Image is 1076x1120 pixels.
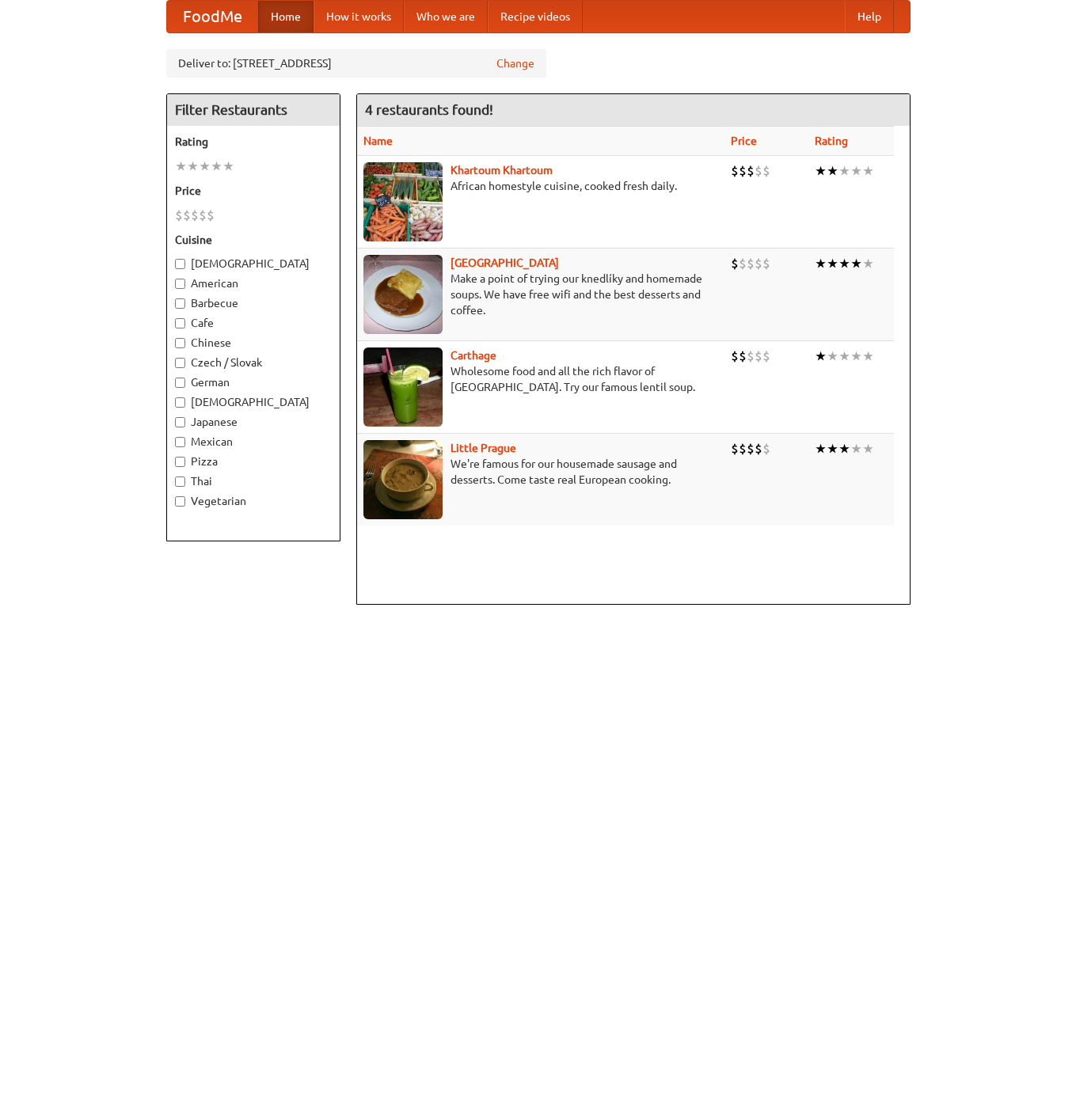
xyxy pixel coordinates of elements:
[187,158,199,175] li: ★
[451,349,496,362] a: Carthage
[166,49,546,78] div: Deliver to: [STREET_ADDRESS]
[815,135,848,147] a: Rating
[175,295,332,311] label: Barbecue
[175,318,185,328] input: Cafe
[222,158,234,175] li: ★
[451,442,516,454] a: Little Prague
[175,259,185,269] input: [DEMOGRAPHIC_DATA]
[755,255,762,272] li: $
[167,1,258,32] a: FoodMe
[815,440,827,457] li: ★
[175,279,185,289] input: American
[175,256,332,271] label: [DEMOGRAPHIC_DATA]
[747,347,755,365] li: $
[175,414,332,430] label: Japanese
[363,255,443,334] img: czechpoint.jpg
[363,135,393,147] a: Name
[755,440,762,457] li: $
[175,358,185,368] input: Czech / Slovak
[747,440,755,457] li: $
[850,255,862,272] li: ★
[838,162,850,180] li: ★
[762,255,770,272] li: $
[451,164,553,177] a: Khartoum Khartoum
[175,183,332,199] h5: Price
[363,271,718,318] p: Make a point of trying our knedlíky and homemade soups. We have free wifi and the best desserts a...
[199,207,207,224] li: $
[862,255,874,272] li: ★
[451,256,559,269] a: [GEOGRAPHIC_DATA]
[175,335,332,351] label: Chinese
[175,374,332,390] label: German
[850,162,862,180] li: ★
[747,255,755,272] li: $
[191,207,199,224] li: $
[363,363,718,395] p: Wholesome food and all the rich flavor of [GEOGRAPHIC_DATA]. Try our famous lentil soup.
[762,440,770,457] li: $
[404,1,488,32] a: Who we are
[762,162,770,180] li: $
[258,1,314,32] a: Home
[862,347,874,365] li: ★
[363,440,443,519] img: littleprague.jpg
[365,102,493,117] ng-pluralize: 4 restaurants found!
[731,347,739,365] li: $
[838,255,850,272] li: ★
[755,347,762,365] li: $
[827,162,838,180] li: ★
[862,162,874,180] li: ★
[363,178,718,194] p: African homestyle cuisine, cooked fresh daily.
[175,355,332,370] label: Czech / Slovak
[175,473,332,489] label: Thai
[175,315,332,331] label: Cafe
[739,440,747,457] li: $
[175,417,185,427] input: Japanese
[815,162,827,180] li: ★
[175,493,332,509] label: Vegetarian
[175,454,332,469] label: Pizza
[731,255,739,272] li: $
[175,298,185,309] input: Barbecue
[363,456,718,488] p: We're famous for our housemade sausage and desserts. Come taste real European cooking.
[815,347,827,365] li: ★
[731,135,757,147] a: Price
[175,134,332,150] h5: Rating
[862,440,874,457] li: ★
[850,347,862,365] li: ★
[845,1,894,32] a: Help
[755,162,762,180] li: $
[175,457,185,467] input: Pizza
[739,255,747,272] li: $
[739,162,747,180] li: $
[167,94,340,126] h4: Filter Restaurants
[747,162,755,180] li: $
[183,207,191,224] li: $
[488,1,583,32] a: Recipe videos
[838,347,850,365] li: ★
[207,207,215,224] li: $
[827,347,838,365] li: ★
[175,434,332,450] label: Mexican
[739,347,747,365] li: $
[731,162,739,180] li: $
[827,440,838,457] li: ★
[838,440,850,457] li: ★
[211,158,222,175] li: ★
[850,440,862,457] li: ★
[363,347,443,427] img: carthage.jpg
[496,55,534,71] a: Change
[175,397,185,408] input: [DEMOGRAPHIC_DATA]
[762,347,770,365] li: $
[175,437,185,447] input: Mexican
[731,440,739,457] li: $
[314,1,404,32] a: How it works
[175,275,332,291] label: American
[175,232,332,248] h5: Cuisine
[175,338,185,348] input: Chinese
[175,158,187,175] li: ★
[815,255,827,272] li: ★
